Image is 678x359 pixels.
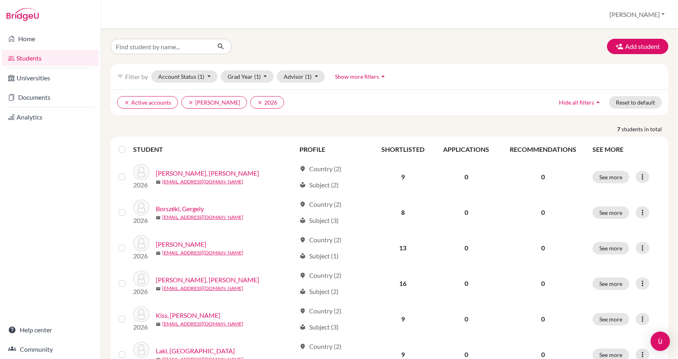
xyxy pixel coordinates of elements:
[124,100,130,105] i: clear
[372,140,434,159] th: SHORTLISTED
[133,287,149,296] p: 2026
[162,320,243,328] a: [EMAIL_ADDRESS][DOMAIN_NAME]
[299,322,339,332] div: Subject (3)
[254,73,261,80] span: (1)
[592,171,629,183] button: See more
[299,253,306,259] span: local_library
[328,70,394,83] button: Show more filtersarrow_drop_up
[621,125,668,133] span: students in total
[552,96,609,109] button: Hide all filtersarrow_drop_up
[299,182,306,188] span: local_library
[2,31,99,47] a: Home
[305,73,312,80] span: (1)
[2,322,99,338] a: Help center
[299,164,341,174] div: Country (2)
[162,249,243,256] a: [EMAIL_ADDRESS][DOMAIN_NAME]
[434,195,499,230] td: 0
[372,195,434,230] td: 8
[299,308,306,314] span: location_on
[133,271,149,287] img: Georgiu, Árisz
[156,204,204,214] a: Borszéki, Gergely
[156,239,206,249] a: [PERSON_NAME]
[299,342,341,351] div: Country (2)
[434,301,499,337] td: 0
[504,314,583,324] p: 0
[559,99,594,106] span: Hide all filters
[133,199,149,216] img: Borszéki, Gergely
[299,166,306,172] span: location_on
[372,301,434,337] td: 9
[156,286,161,291] span: mail
[117,96,178,109] button: clearActive accounts
[181,96,247,109] button: clear[PERSON_NAME]
[504,172,583,182] p: 0
[133,306,149,322] img: Kiss, Abel
[606,7,668,22] button: [PERSON_NAME]
[594,98,602,106] i: arrow_drop_up
[257,100,263,105] i: clear
[588,140,665,159] th: SEE MORE
[133,180,149,190] p: 2026
[504,279,583,288] p: 0
[125,73,148,80] span: Filter by
[156,346,235,356] a: Laki, [GEOGRAPHIC_DATA]
[156,180,161,185] span: mail
[372,266,434,301] td: 16
[651,332,670,351] div: Open Intercom Messenger
[372,230,434,266] td: 13
[111,39,211,54] input: Find student by name...
[221,70,274,83] button: Grad Year(1)
[299,306,341,316] div: Country (2)
[609,96,662,109] button: Reset to default
[2,341,99,357] a: Community
[133,164,149,180] img: Bartók, Márton
[295,140,372,159] th: PROFILE
[434,140,499,159] th: APPLICATIONS
[133,342,149,358] img: Laki, Lilla
[434,266,499,301] td: 0
[250,96,284,109] button: clear2026
[151,70,218,83] button: Account Status(1)
[607,39,668,54] button: Add student
[299,199,341,209] div: Country (2)
[299,272,306,279] span: location_on
[2,70,99,86] a: Universities
[592,313,629,325] button: See more
[434,159,499,195] td: 0
[156,215,161,220] span: mail
[156,168,259,178] a: [PERSON_NAME], [PERSON_NAME]
[592,206,629,219] button: See more
[299,324,306,330] span: local_library
[198,73,204,80] span: (1)
[504,243,583,253] p: 0
[299,237,306,243] span: location_on
[617,125,621,133] strong: 7
[299,235,341,245] div: Country (2)
[592,277,629,290] button: See more
[2,89,99,105] a: Documents
[379,72,387,80] i: arrow_drop_up
[299,343,306,350] span: location_on
[2,109,99,125] a: Analytics
[299,271,341,280] div: Country (2)
[133,251,149,261] p: 2026
[133,140,295,159] th: STUDENT
[592,242,629,254] button: See more
[133,216,149,225] p: 2026
[372,159,434,195] td: 9
[117,73,123,80] i: filter_list
[156,311,220,320] a: Kiss, [PERSON_NAME]
[162,178,243,185] a: [EMAIL_ADDRESS][DOMAIN_NAME]
[299,180,339,190] div: Subject (2)
[6,8,39,21] img: Bridge-U
[133,235,149,251] img: Csaplár, György
[299,217,306,224] span: local_library
[156,251,161,256] span: mail
[188,100,194,105] i: clear
[2,50,99,66] a: Students
[504,208,583,217] p: 0
[277,70,325,83] button: Advisor(1)
[434,230,499,266] td: 0
[299,288,306,295] span: local_library
[499,140,588,159] th: RECOMMENDATIONS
